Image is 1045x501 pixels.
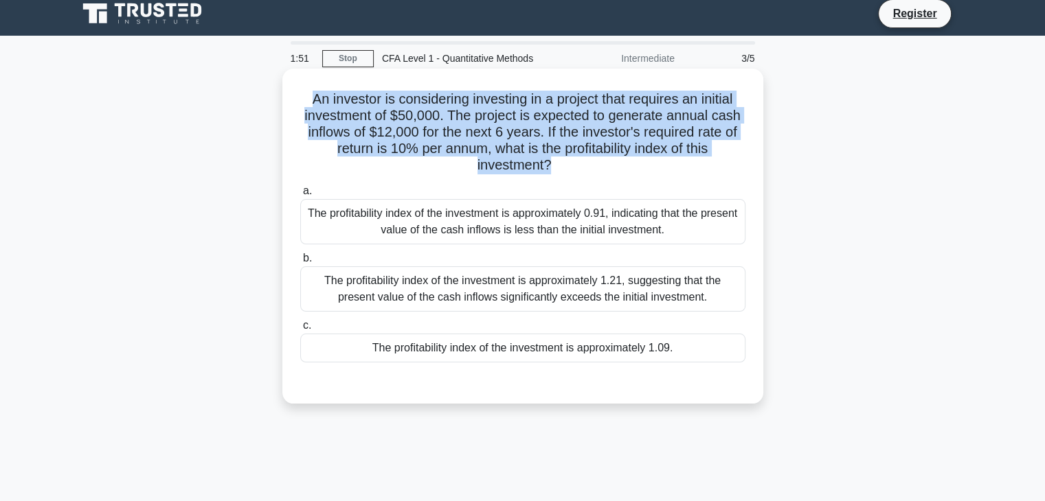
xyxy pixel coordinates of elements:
div: The profitability index of the investment is approximately 0.91, indicating that the present valu... [300,199,745,244]
div: 1:51 [282,45,322,72]
span: b. [303,252,312,264]
div: CFA Level 1 - Quantitative Methods [374,45,563,72]
div: Intermediate [563,45,683,72]
span: a. [303,185,312,196]
a: Stop [322,50,374,67]
h5: An investor is considering investing in a project that requires an initial investment of $50,000.... [299,91,747,174]
div: 3/5 [683,45,763,72]
div: The profitability index of the investment is approximately 1.21, suggesting that the present valu... [300,266,745,312]
span: c. [303,319,311,331]
div: The profitability index of the investment is approximately 1.09. [300,334,745,362]
a: Register [884,5,945,22]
